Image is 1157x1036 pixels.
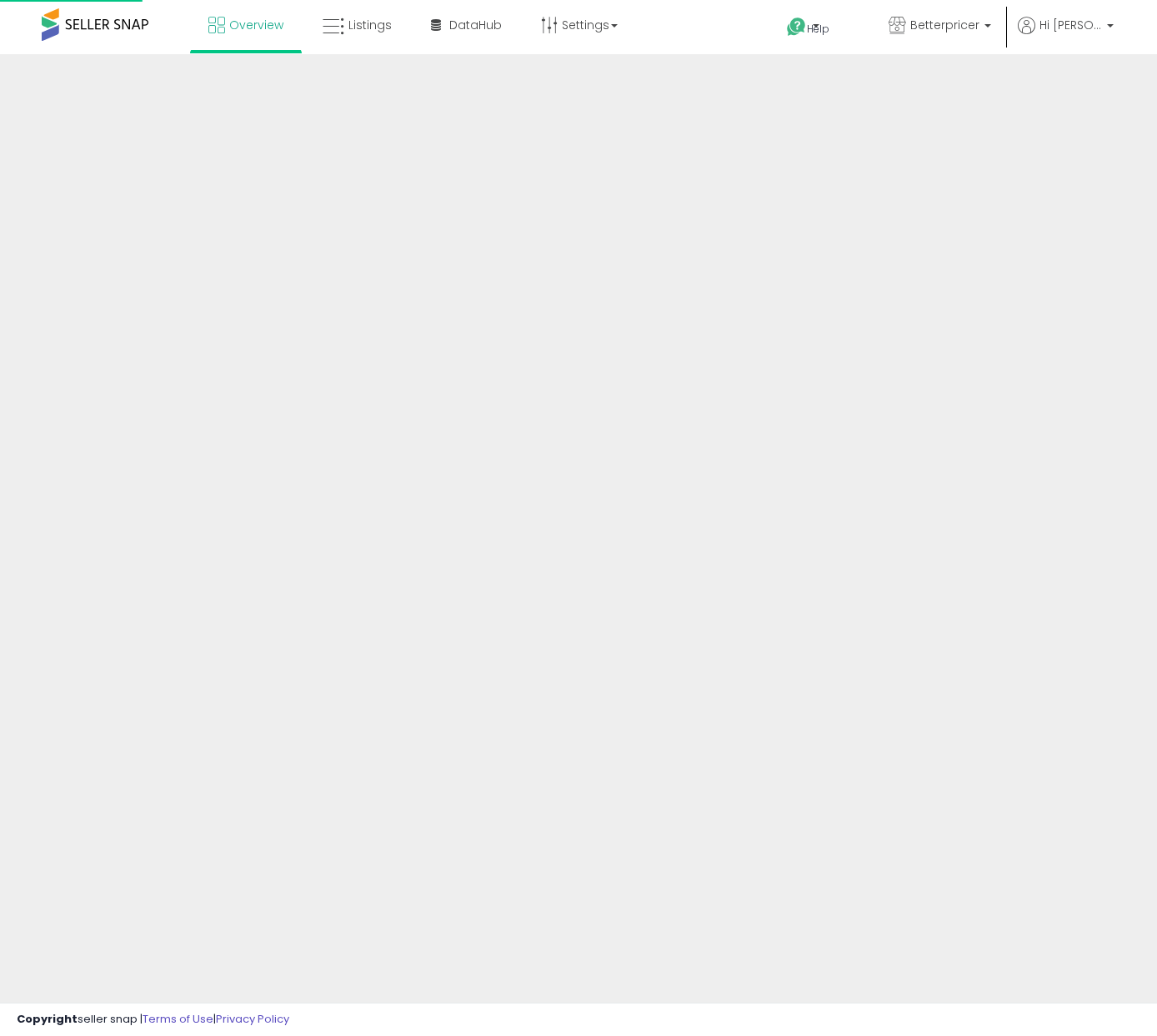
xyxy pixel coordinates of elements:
span: Betterpricer [910,17,979,33]
span: Overview [229,17,283,33]
span: DataHub [449,17,502,33]
span: Help [807,22,829,36]
a: Help [774,4,862,54]
span: Hi [PERSON_NAME] [1039,17,1102,33]
i: Get Help [786,17,807,38]
span: Listings [348,17,392,33]
a: Hi [PERSON_NAME] [1018,17,1114,54]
